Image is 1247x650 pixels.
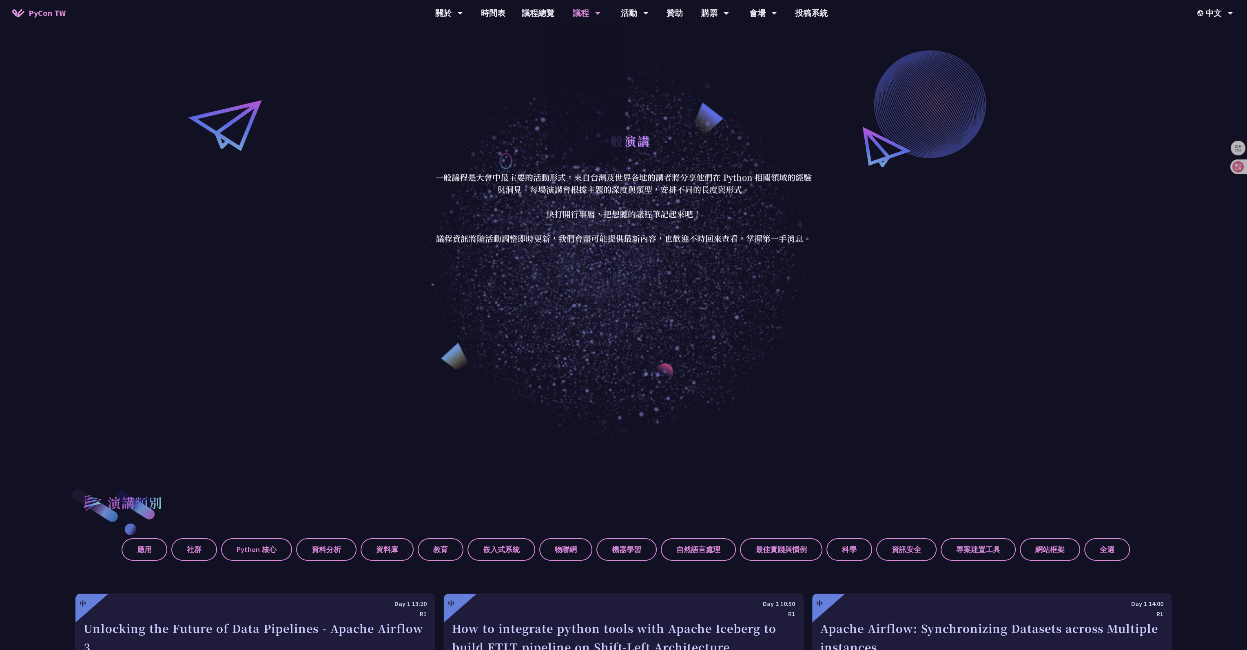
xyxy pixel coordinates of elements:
div: Day 2 10:50 [452,599,795,609]
label: 資料庫 [361,538,414,561]
label: 科學 [826,538,872,561]
label: 物聯網 [539,538,592,561]
label: 資料分析 [296,538,357,561]
label: 嵌入式系統 [467,538,535,561]
div: Day 1 14:00 [820,599,1163,609]
div: R1 [820,609,1163,619]
a: PyCon TW [4,3,74,23]
div: R1 [452,609,795,619]
p: 一般議程是大會中最主要的活動形式，來自台灣及世界各地的講者將分享他們在 Python 相關領域的經驗與洞見。每場演講會根據主題的深度與類型，安排不同的長度與形式。 快打開行事曆，把想聽的議程筆記... [434,171,813,245]
label: 應用 [122,538,167,561]
label: 教育 [418,538,463,561]
label: 最佳實踐與慣例 [740,538,822,561]
img: Locale Icon [1197,10,1205,16]
div: Day 1 13:20 [84,599,427,609]
h2: 演講類別 [108,493,162,512]
label: Python 核心 [221,538,292,561]
label: 自然語言處理 [661,538,736,561]
label: 社群 [171,538,217,561]
label: 資訊安全 [876,538,937,561]
div: 中 [816,599,823,608]
img: Home icon of PyCon TW 2025 [12,9,24,17]
div: 中 [80,599,86,608]
img: heading-bullet [75,487,108,518]
label: 機器學習 [596,538,657,561]
div: 中 [448,599,454,608]
label: 全選 [1084,538,1130,561]
div: R1 [84,609,427,619]
label: 專案建置工具 [941,538,1016,561]
label: 網站框架 [1020,538,1080,561]
span: PyCon TW [29,7,66,19]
